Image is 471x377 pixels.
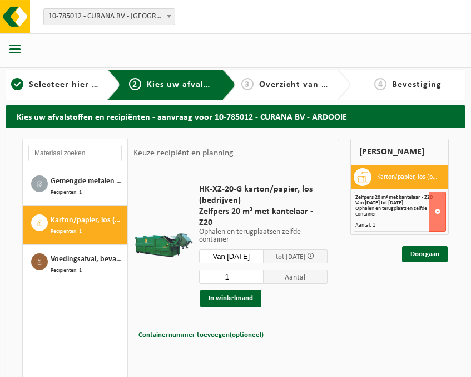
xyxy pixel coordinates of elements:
strong: Van [DATE] tot [DATE] [355,200,403,206]
span: Overzicht van uw aanvraag [259,80,376,89]
button: In winkelmand [200,290,261,307]
span: Aantal [264,270,328,284]
a: Doorgaan [402,246,448,262]
span: 3 [241,78,254,90]
h3: Karton/papier, los (bedrijven) [377,168,440,186]
span: Kies uw afvalstoffen en recipiënten [147,80,300,89]
span: 10-785012 - CURANA BV - ARDOOIE [44,9,175,25]
h2: Kies uw afvalstoffen en recipiënten - aanvraag voor 10-785012 - CURANA BV - ARDOOIE [6,105,465,127]
span: Gemengde metalen bevat kunststof [51,175,124,188]
p: Ophalen en terugplaatsen zelfde container [199,228,328,244]
span: Bevestiging [392,80,442,89]
span: Selecteer hier een vestiging [29,80,149,89]
span: Containernummer toevoegen(optioneel) [138,331,264,339]
span: Zelfpers 20 m³ met kantelaar - Z20 [355,194,433,200]
span: Recipiënten: 1 [51,266,82,275]
a: 1Selecteer hier een vestiging [11,78,98,91]
button: Voedingsafval, bevat producten van dierlijke oorsprong, onverpakt, categorie 3 Recipiënten: 1 [23,245,127,283]
div: Keuze recipiënt en planning [128,139,239,167]
span: 2 [129,78,141,90]
span: Karton/papier, los (bedrijven) [51,214,124,227]
span: 1 [11,78,23,90]
span: 4 [374,78,386,90]
span: Voedingsafval, bevat producten van dierlijke oorsprong, onverpakt, categorie 3 [51,253,124,266]
button: Karton/papier, los (bedrijven) Recipiënten: 1 [23,206,127,245]
button: Gemengde metalen bevat kunststof Recipiënten: 1 [23,167,127,206]
input: Selecteer datum [199,249,264,263]
span: tot [DATE] [276,253,305,261]
div: [PERSON_NAME] [350,139,449,165]
span: HK-XZ-20-G karton/papier, los (bedrijven) [199,184,328,206]
button: Containernummer toevoegen(optioneel) [137,327,265,343]
span: Recipiënten: 1 [51,188,82,197]
span: Zelfpers 20 m³ met kantelaar - Z20 [199,206,328,228]
div: Ophalen en terugplaatsen zelfde container [355,206,444,217]
div: Aantal: 1 [355,223,444,228]
input: Materiaal zoeken [28,145,122,161]
span: 10-785012 - CURANA BV - ARDOOIE [43,8,175,25]
span: Recipiënten: 1 [51,227,82,236]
